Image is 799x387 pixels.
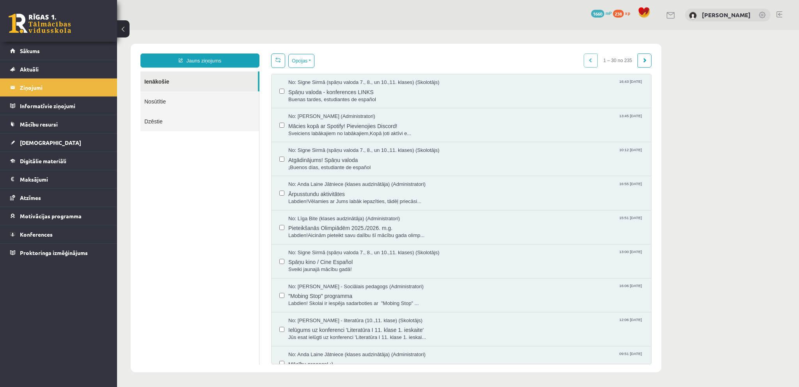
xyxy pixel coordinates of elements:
[501,185,526,191] span: 15:51 [DATE]
[10,97,107,115] a: Informatīvie ziņojumi
[501,83,526,89] span: 13:45 [DATE]
[171,260,526,270] span: "Mobing Stop" programma
[501,253,526,259] span: 16:06 [DATE]
[23,23,142,37] a: Jauns ziņojums
[613,10,624,18] span: 238
[9,14,71,33] a: Rīgas 1. Tālmācības vidusskola
[171,253,526,277] a: No: [PERSON_NAME] - Sociālais pedagogs (Administratori) 16:06 [DATE] "Mobing Stop" programma Labd...
[501,151,526,157] span: 16:55 [DATE]
[10,225,107,243] a: Konferences
[702,11,751,19] a: [PERSON_NAME]
[171,83,258,90] span: No: [PERSON_NAME] (Administratori)
[20,194,41,201] span: Atzīmes
[171,202,526,209] span: Labdien!Aicinām pieteikt savu dalību šī mācību gada olimp...
[605,10,612,16] span: mP
[20,78,107,96] legend: Ziņojumi
[171,124,526,134] span: Atgādinājums! Spāņu valoda
[171,49,526,73] a: No: Signe Sirmā (spāņu valoda 7., 8., un 10.,11. klases) (Skolotājs) 16:43 [DATE] Spāņu valoda - ...
[10,244,107,262] a: Proktoringa izmēģinājums
[20,121,58,128] span: Mācību resursi
[20,231,53,238] span: Konferences
[171,90,526,100] span: Mācies kopā ar Spotify! Pievienojies Discord!
[171,185,526,209] a: No: Līga Bite (klases audzinātāja) (Administratori) 15:51 [DATE] Pieteikšanās Olimpiādēm 2025./20...
[20,97,107,115] legend: Informatīvie ziņojumi
[171,117,526,141] a: No: Signe Sirmā (spāņu valoda 7., 8., un 10.,11. klases) (Skolotājs) 10:12 [DATE] Atgādinājums! S...
[591,10,612,16] a: 1660 mP
[171,134,526,141] span: ¡Buenos días, estudiante de español
[171,24,197,38] button: Opcijas
[171,66,526,73] span: Buenas tardes, estudiantes de español
[171,226,526,236] span: Spāņu kino / Cine Español
[501,117,526,123] span: 10:12 [DATE]
[171,192,526,202] span: Pieteikšanās Olimpiādēm 2025./2026. m.g.
[171,151,526,175] a: No: Anda Laine Jātniece (klases audzinātāja) (Administratori) 16:55 [DATE] Ārpusstundu aktivitāte...
[171,328,526,338] span: Mācību process! :)
[10,170,107,188] a: Maksājumi
[171,219,526,243] a: No: Signe Sirmā (spāņu valoda 7., 8., un 10.,11. klases) (Skolotājs) 13:00 [DATE] Spāņu kino / Ci...
[625,10,630,16] span: xp
[501,321,526,327] span: 09:51 [DATE]
[20,66,39,73] span: Aktuāli
[23,41,141,61] a: Ienākošie
[10,152,107,170] a: Digitālie materiāli
[171,236,526,243] span: Sveiki jaunajā mācību gadā!
[501,287,526,293] span: 12:06 [DATE]
[20,157,66,164] span: Digitālie materiāli
[10,115,107,133] a: Mācību resursi
[171,158,526,168] span: Ārpusstundu aktivitātes
[171,321,526,345] a: No: Anda Laine Jātniece (klases audzinātāja) (Administratori) 09:51 [DATE] Mācību process! :)
[171,185,283,193] span: No: Līga Bite (klases audzinātāja) (Administratori)
[171,287,526,311] a: No: [PERSON_NAME] - literatūra (10.,11. klase) (Skolotājs) 12:06 [DATE] Ielūgums uz konferenci 'L...
[10,189,107,207] a: Atzīmes
[10,42,107,60] a: Sākums
[171,117,322,124] span: No: Signe Sirmā (spāņu valoda 7., 8., un 10.,11. klases) (Skolotājs)
[613,10,634,16] a: 238 xp
[171,253,307,260] span: No: [PERSON_NAME] - Sociālais pedagogs (Administratori)
[10,78,107,96] a: Ziņojumi
[20,139,81,146] span: [DEMOGRAPHIC_DATA]
[20,47,40,54] span: Sākums
[171,151,309,158] span: No: Anda Laine Jātniece (klases audzinātāja) (Administratori)
[10,207,107,225] a: Motivācijas programma
[23,61,142,81] a: Nosūtītie
[171,321,309,328] span: No: Anda Laine Jātniece (klases audzinātāja) (Administratori)
[481,23,521,37] span: 1 – 30 no 235
[171,168,526,175] span: Labdien!Vēlamies ar Jums labāk iepazīties, tādēļ priecāsi...
[171,219,322,226] span: No: Signe Sirmā (spāņu valoda 7., 8., un 10.,11. klases) (Skolotājs)
[689,12,697,20] img: Viktorija Bērziņa
[171,294,526,304] span: Ielūgums uz konferenci 'Literatūra I 11. klase 1. ieskaite'
[171,270,526,277] span: Labdien! Skolai ir iespēja sadarboties ar "Mobing Stop" ...
[10,60,107,78] a: Aktuāli
[171,100,526,107] span: Sveiciens labākajiem no labākajiem,Kopā ļoti aktīvi e...
[10,134,107,152] a: [DEMOGRAPHIC_DATA]
[171,83,526,107] a: No: [PERSON_NAME] (Administratori) 13:45 [DATE] Mācies kopā ar Spotify! Pievienojies Discord! Sve...
[20,170,107,188] legend: Maksājumi
[20,212,82,219] span: Motivācijas programma
[20,249,88,256] span: Proktoringa izmēģinājums
[501,49,526,55] span: 16:43 [DATE]
[23,81,142,101] a: Dzēstie
[171,56,526,66] span: Spāņu valoda - konferences LINKS
[591,10,604,18] span: 1660
[171,287,305,294] span: No: [PERSON_NAME] - literatūra (10.,11. klase) (Skolotājs)
[171,304,526,311] span: Jūs esat ielūgti uz konferenci 'Literatūra I 11. klase 1. ieskai...
[171,49,322,56] span: No: Signe Sirmā (spāņu valoda 7., 8., un 10.,11. klases) (Skolotājs)
[501,219,526,225] span: 13:00 [DATE]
